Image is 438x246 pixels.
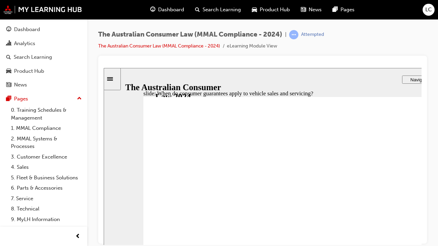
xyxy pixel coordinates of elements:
[6,82,11,88] span: news-icon
[6,96,11,102] span: pages-icon
[3,93,85,105] button: Pages
[340,6,355,14] span: Pages
[150,5,155,14] span: guage-icon
[227,42,277,50] li: eLearning Module View
[8,123,85,134] a: 1. MMAL Compliance
[8,193,85,204] a: 7. Service
[14,26,40,33] div: Dashboard
[98,31,282,39] span: The Australian Consumer Law (MMAL Compliance - 2024)
[289,30,298,39] span: learningRecordVerb_ATTEMPT-icon
[295,3,327,17] a: news-iconNews
[14,81,27,89] div: News
[425,6,432,14] span: LC
[6,54,11,60] span: search-icon
[8,134,85,152] a: 2. MMAL Systems & Processes
[3,22,85,93] button: DashboardAnalyticsSearch LearningProduct HubNews
[75,232,80,241] span: prev-icon
[246,3,295,17] a: car-iconProduct Hub
[8,214,85,225] a: 9. MyLH Information
[203,6,241,14] span: Search Learning
[301,31,324,38] div: Attempted
[6,68,11,74] span: car-icon
[14,67,44,75] div: Product Hub
[8,152,85,162] a: 3. Customer Excellence
[260,6,290,14] span: Product Hub
[3,51,85,64] a: Search Learning
[190,3,246,17] a: search-iconSearch Learning
[8,105,85,123] a: 0. Training Schedules & Management
[14,40,35,47] div: Analytics
[98,43,220,49] a: The Australian Consumer Law (MMAL Compliance - 2024)
[14,53,52,61] div: Search Learning
[77,94,82,103] span: up-icon
[6,41,11,47] span: chart-icon
[8,224,85,235] a: All Pages
[3,65,85,78] a: Product Hub
[309,6,322,14] span: News
[301,5,306,14] span: news-icon
[8,183,85,193] a: 6. Parts & Accessories
[8,173,85,183] a: 5. Fleet & Business Solutions
[3,37,85,50] a: Analytics
[423,4,435,16] button: LC
[252,5,257,14] span: car-icon
[3,5,82,14] img: mmal
[285,31,286,39] span: |
[333,5,338,14] span: pages-icon
[14,95,28,103] div: Pages
[3,23,85,36] a: Dashboard
[8,162,85,173] a: 4. Sales
[3,79,85,91] a: News
[145,3,190,17] a: guage-iconDashboard
[195,5,200,14] span: search-icon
[8,204,85,214] a: 8. Technical
[158,6,184,14] span: Dashboard
[6,27,11,33] span: guage-icon
[327,3,360,17] a: pages-iconPages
